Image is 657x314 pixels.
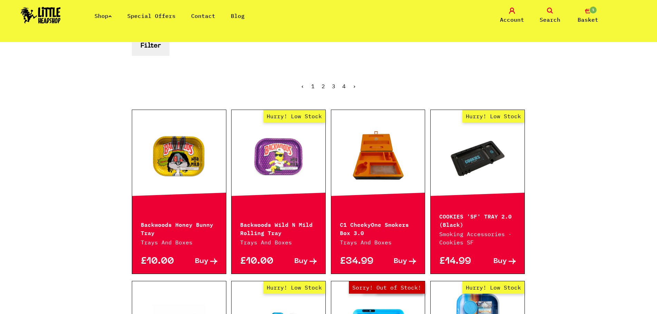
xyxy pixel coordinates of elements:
[141,258,179,265] p: £10.00
[353,83,356,90] a: Next »
[301,83,304,89] li: « Previous
[21,7,61,23] img: Little Head Shop Logo
[342,83,346,90] a: 4
[322,83,325,90] a: 2
[462,281,524,294] span: Hurry! Low Stock
[571,8,605,24] a: 1 Basket
[439,258,478,265] p: £14.99
[431,122,524,191] a: Hurry! Low Stock
[301,83,304,90] span: ‹
[240,258,278,265] p: £10.00
[540,16,560,24] span: Search
[500,16,524,24] span: Account
[493,258,507,265] span: Buy
[240,220,317,236] p: Backwoods Wild N Mild Rolling Tray
[191,12,215,19] a: Contact
[462,110,524,122] span: Hurry! Low Stock
[278,258,317,265] a: Buy
[95,12,112,19] a: Shop
[231,12,245,19] a: Blog
[349,281,425,294] span: Sorry! Out of Stock!
[332,83,335,90] a: 3
[232,122,325,191] a: Hurry! Low Stock
[340,258,378,265] p: £34.99
[294,258,308,265] span: Buy
[263,110,325,122] span: Hurry! Low Stock
[141,238,217,246] p: Trays And Boxes
[340,220,416,236] p: C1 CheekyOne Smokers Box 3.0
[439,230,516,246] p: Smoking Accessories · Cookies SF
[240,238,317,246] p: Trays And Boxes
[127,12,176,19] a: Special Offers
[589,6,597,14] span: 1
[478,258,516,265] a: Buy
[578,16,598,24] span: Basket
[340,238,416,246] p: Trays And Boxes
[263,281,325,294] span: Hurry! Low Stock
[132,35,169,56] button: Filter
[195,258,208,265] span: Buy
[311,83,315,90] span: 1
[394,258,407,265] span: Buy
[533,8,567,24] a: Search
[439,212,516,228] p: COOKIES 'SF' TRAY 2.0 (Black)
[378,258,416,265] a: Buy
[179,258,217,265] a: Buy
[141,220,217,236] p: Backwoods Honey Bunny Tray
